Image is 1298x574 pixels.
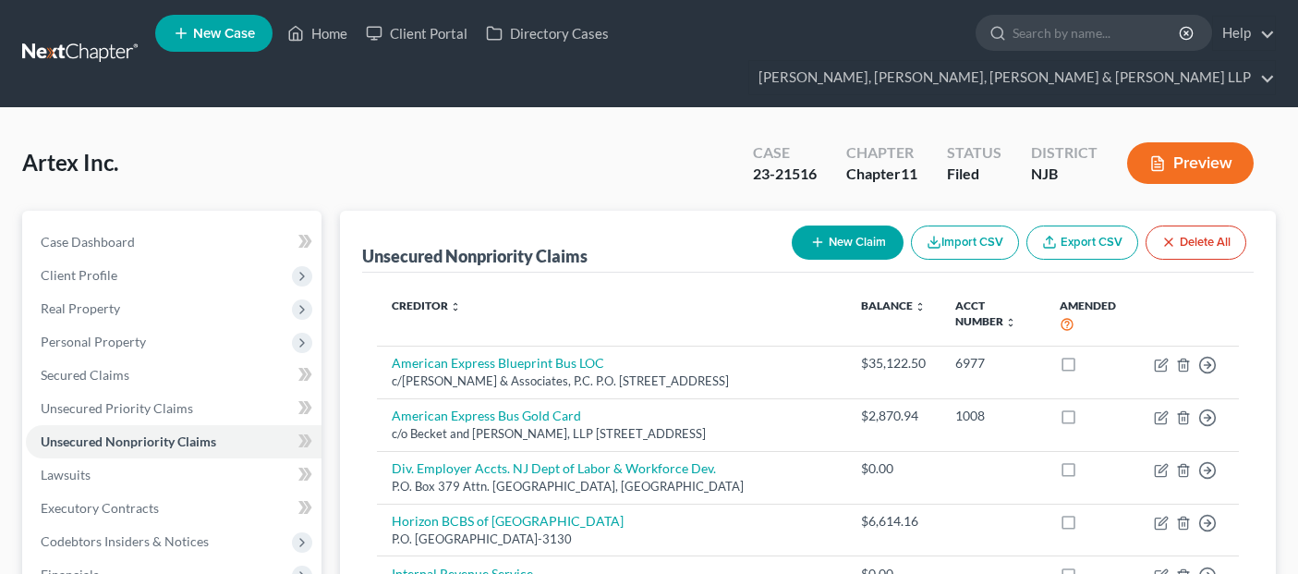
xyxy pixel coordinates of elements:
[22,149,118,176] span: Artex Inc.
[357,17,477,50] a: Client Portal
[26,458,321,492] a: Lawsuits
[26,226,321,259] a: Case Dashboard
[41,267,117,283] span: Client Profile
[392,460,716,476] a: Div. Employer Accts. NJ Dept of Labor & Workforce Dev.
[392,425,831,443] div: c/o Becket and [PERSON_NAME], LLP [STREET_ADDRESS]
[1031,142,1098,164] div: District
[749,61,1275,94] a: [PERSON_NAME], [PERSON_NAME], [PERSON_NAME] & [PERSON_NAME] LLP
[1031,164,1098,185] div: NJB
[846,164,917,185] div: Chapter
[1045,287,1139,346] th: Amended
[41,234,135,250] span: Case Dashboard
[26,392,321,425] a: Unsecured Priority Claims
[911,226,1019,260] button: Import CSV
[1146,226,1246,260] button: Delete All
[26,492,321,525] a: Executory Contracts
[26,359,321,392] a: Secured Claims
[753,142,817,164] div: Case
[392,513,624,529] a: Horizon BCBS of [GEOGRAPHIC_DATA]
[792,226,904,260] button: New Claim
[947,142,1001,164] div: Status
[915,301,926,312] i: unfold_more
[392,408,581,423] a: American Express Bus Gold Card
[861,299,926,312] a: Balance unfold_more
[392,478,831,495] div: P.O. Box 379 Attn. [GEOGRAPHIC_DATA], [GEOGRAPHIC_DATA]
[753,164,817,185] div: 23-21516
[1013,16,1182,50] input: Search by name...
[477,17,618,50] a: Directory Cases
[41,300,120,316] span: Real Property
[41,334,146,349] span: Personal Property
[392,531,831,548] div: P.O. [GEOGRAPHIC_DATA]-3130
[955,299,1016,328] a: Acct Number unfold_more
[1005,317,1016,328] i: unfold_more
[41,400,193,416] span: Unsecured Priority Claims
[193,27,255,41] span: New Case
[861,512,926,531] div: $6,614.16
[392,355,604,371] a: American Express Blueprint Bus LOC
[861,407,926,425] div: $2,870.94
[392,372,831,390] div: c/[PERSON_NAME] & Associates, P.C. P.O. [STREET_ADDRESS]
[861,459,926,478] div: $0.00
[362,245,588,267] div: Unsecured Nonpriority Claims
[1026,226,1138,260] a: Export CSV
[450,301,461,312] i: unfold_more
[955,354,1029,372] div: 6977
[947,164,1001,185] div: Filed
[392,299,461,312] a: Creditor unfold_more
[26,425,321,458] a: Unsecured Nonpriority Claims
[901,165,917,182] span: 11
[1127,142,1254,184] button: Preview
[41,500,159,516] span: Executory Contracts
[41,467,91,482] span: Lawsuits
[861,354,926,372] div: $35,122.50
[41,533,209,549] span: Codebtors Insiders & Notices
[1213,17,1275,50] a: Help
[41,367,129,383] span: Secured Claims
[278,17,357,50] a: Home
[41,434,216,449] span: Unsecured Nonpriority Claims
[955,407,1029,425] div: 1008
[846,142,917,164] div: Chapter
